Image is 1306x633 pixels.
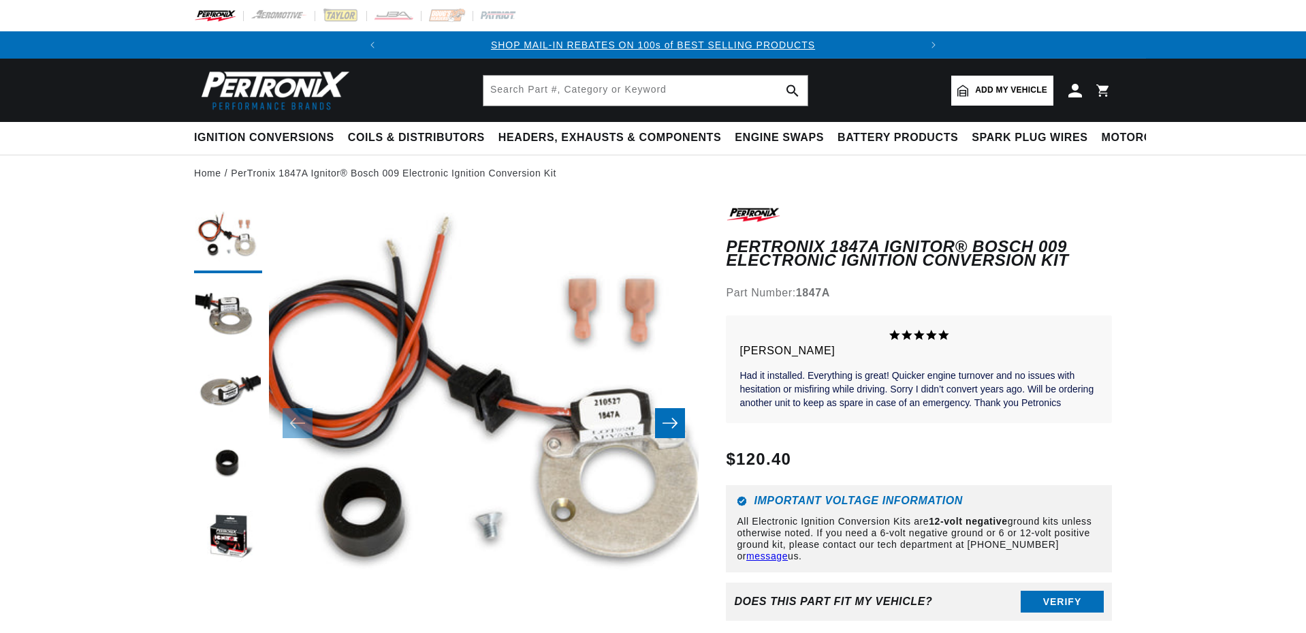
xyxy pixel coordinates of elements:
button: search button [778,76,808,106]
div: Part Number: [726,284,1112,302]
a: PerTronix 1847A Ignitor® Bosch 009 Electronic Ignition Conversion Kit [231,166,556,181]
button: Slide right [655,408,685,438]
input: Search Part #, Category or Keyword [483,76,808,106]
span: Coils & Distributors [348,131,485,145]
span: Ignition Conversions [194,131,334,145]
h6: Important Voltage Information [737,496,1101,506]
summary: Coils & Distributors [341,122,492,154]
span: $120.40 [726,447,791,472]
strong: 1847A [796,287,830,298]
button: Translation missing: en.sections.announcements.next_announcement [920,31,947,59]
button: Verify [1021,591,1104,613]
span: Motorcycle [1102,131,1183,145]
a: Add my vehicle [951,76,1053,106]
p: Had it installed. Everything is great! Quicker engine turnover and no issues with hesitation or m... [739,369,1098,410]
button: Translation missing: en.sections.announcements.previous_announcement [359,31,386,59]
span: Add my vehicle [975,84,1047,97]
img: Pertronix [194,67,351,114]
span: Spark Plug Wires [972,131,1087,145]
p: All Electronic Ignition Conversion Kits are ground kits unless otherwise noted. If you need a 6-v... [737,516,1101,561]
summary: Ignition Conversions [194,122,341,154]
button: Load image 5 in gallery view [194,505,262,573]
slideshow-component: Translation missing: en.sections.announcements.announcement_bar [160,31,1146,59]
div: Does This part fit My vehicle? [734,596,932,608]
nav: breadcrumbs [194,166,1112,181]
div: 1 of 2 [386,37,921,52]
a: Home [194,166,221,181]
summary: Headers, Exhausts & Components [492,122,728,154]
button: Load image 4 in gallery view [194,430,262,498]
span: Engine Swaps [735,131,824,145]
button: Load image 1 in gallery view [194,205,262,273]
summary: Battery Products [831,122,965,154]
div: Announcement [386,37,921,52]
button: Slide left [283,408,313,438]
button: Load image 2 in gallery view [194,280,262,348]
h1: PerTronix 1847A Ignitor® Bosch 009 Electronic Ignition Conversion Kit [726,240,1112,268]
strong: 12-volt negative [929,516,1007,527]
a: message [746,551,788,561]
p: [PERSON_NAME] [739,341,1098,360]
span: Headers, Exhausts & Components [498,131,721,145]
summary: Motorcycle [1095,122,1190,154]
button: Load image 3 in gallery view [194,355,262,423]
a: SHOP MAIL-IN REBATES ON 100s of BEST SELLING PRODUCTS [491,40,815,50]
summary: Spark Plug Wires [965,122,1094,154]
summary: Engine Swaps [728,122,831,154]
span: Battery Products [838,131,958,145]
